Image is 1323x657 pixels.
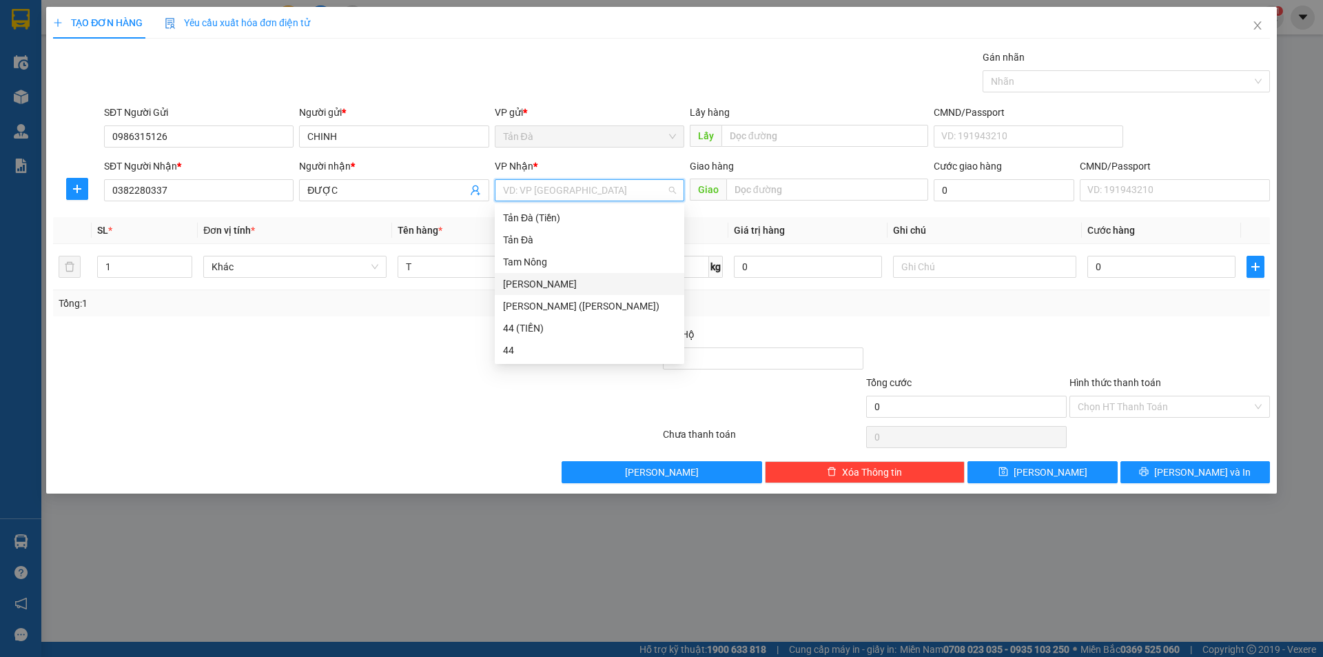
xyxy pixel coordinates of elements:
div: Tản Đà [503,232,676,247]
span: kg [709,256,723,278]
img: icon [165,18,176,29]
span: Cước hàng [1087,225,1135,236]
div: 44 [495,339,684,361]
input: VD: Bàn, Ghế [398,256,581,278]
input: Cước giao hàng [934,179,1074,201]
div: Tổng: 1 [59,296,511,311]
div: VP gửi [495,105,684,120]
div: Tân Châu [495,273,684,295]
span: plus [1247,261,1264,272]
button: [PERSON_NAME] [562,461,762,483]
div: Tản Đà [495,229,684,251]
span: Giao hàng [690,161,734,172]
span: Lấy hàng [690,107,730,118]
button: printer[PERSON_NAME] và In [1120,461,1270,483]
div: [PERSON_NAME] ([PERSON_NAME]) [503,299,676,314]
div: 44 (TIỀN) [495,317,684,339]
span: Tản Đà [503,126,676,147]
div: Người gửi [299,105,489,120]
button: deleteXóa Thông tin [765,461,965,483]
span: TẠO ĐƠN HÀNG [53,17,143,28]
span: Thu Hộ [663,329,695,340]
input: Ghi Chú [893,256,1076,278]
div: CMND/Passport [1080,159,1269,174]
div: Tam Nông [495,251,684,273]
label: Gán nhãn [983,52,1025,63]
div: 44 (TIỀN) [503,321,676,336]
div: [PERSON_NAME] [503,276,676,292]
span: Lấy [690,125,721,147]
div: Tam Nông [503,254,676,270]
span: Khác [212,256,378,277]
span: plus [53,18,63,28]
span: delete [827,467,837,478]
label: Hình thức thanh toán [1069,377,1161,388]
span: [PERSON_NAME] [1014,465,1087,480]
div: Tản Đà (Tiền) [495,207,684,229]
div: CMND/Passport [934,105,1123,120]
span: Xóa Thông tin [842,465,902,480]
label: Cước giao hàng [934,161,1002,172]
span: close [1252,20,1263,31]
input: Dọc đường [726,179,928,201]
button: delete [59,256,81,278]
span: Giá trị hàng [734,225,785,236]
div: Tân Châu (Tiền) [495,295,684,317]
div: Tản Đà (Tiền) [503,210,676,225]
span: user-add [470,185,481,196]
span: save [998,467,1008,478]
div: Người nhận [299,159,489,174]
span: Đơn vị tính [203,225,255,236]
span: Giao [690,179,726,201]
button: save[PERSON_NAME] [967,461,1117,483]
span: Yêu cầu xuất hóa đơn điện tử [165,17,310,28]
div: 44 [503,343,676,358]
input: Dọc đường [721,125,928,147]
span: [PERSON_NAME] [625,465,699,480]
span: VP Nhận [495,161,533,172]
span: Tổng cước [866,377,912,388]
input: 0 [734,256,882,278]
span: printer [1139,467,1149,478]
th: Ghi chú [888,217,1082,244]
button: plus [66,178,88,200]
span: SL [97,225,108,236]
button: Close [1238,7,1277,46]
span: Tên hàng [398,225,442,236]
div: SĐT Người Gửi [104,105,294,120]
span: plus [67,183,88,194]
button: plus [1247,256,1264,278]
div: SĐT Người Nhận [104,159,294,174]
span: [PERSON_NAME] và In [1154,465,1251,480]
div: Chưa thanh toán [661,427,865,451]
